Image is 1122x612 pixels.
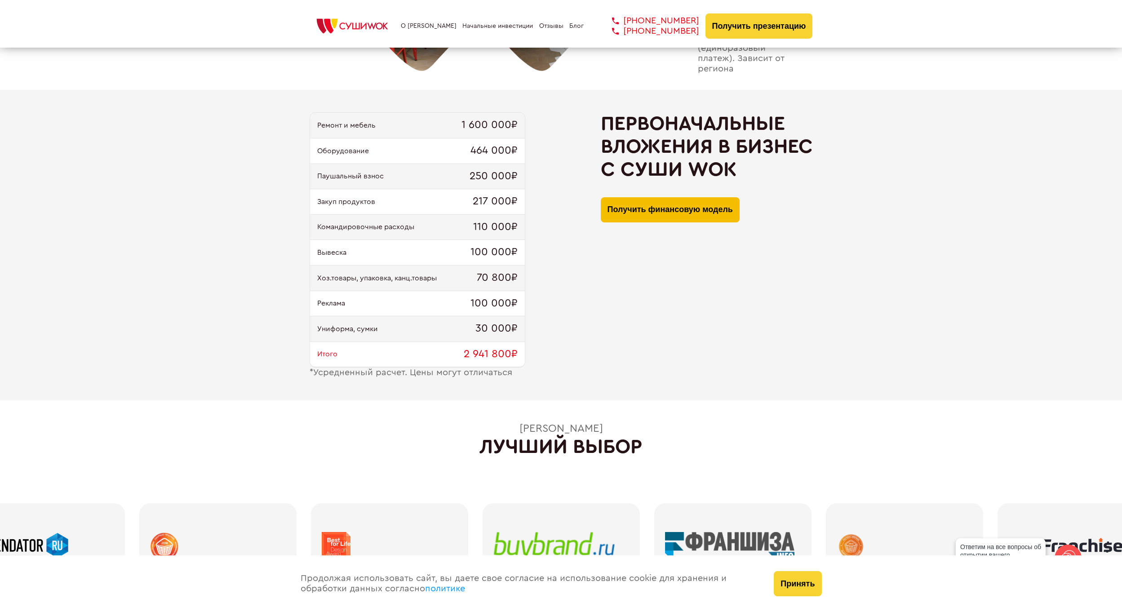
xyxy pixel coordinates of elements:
[425,584,465,593] a: политике
[462,22,533,30] a: Начальные инвестиции
[317,172,384,180] span: Паушальный взнос
[401,22,457,30] a: О [PERSON_NAME]
[698,33,813,74] span: паушальный взнос (единоразовый платеж). Зависит от региона
[601,197,740,222] button: Получить финансовую модель
[310,16,395,36] img: СУШИWOK
[310,368,525,378] div: Усредненный расчет. Цены могут отличаться
[473,221,518,234] span: 110 000₽
[601,112,813,181] h2: Первоначальные вложения в бизнес с Суши Wok
[317,121,376,129] span: Ремонт и мебель
[317,299,345,307] span: Реклама
[317,325,378,333] span: Униформа, сумки
[705,13,813,39] button: Получить презентацию
[774,571,821,596] button: Принять
[599,16,699,26] a: [PHONE_NUMBER]
[569,22,584,30] a: Блог
[599,26,699,36] a: [PHONE_NUMBER]
[464,348,518,361] span: 2 941 800₽
[470,297,518,310] span: 100 000₽
[477,272,518,284] span: 70 800₽
[292,555,765,612] div: Продолжая использовать сайт, вы даете свое согласие на использование cookie для хранения и обрабо...
[317,223,414,231] span: Командировочные расходы
[317,198,375,206] span: Закуп продуктов
[317,350,337,358] span: Итого
[473,195,518,208] span: 217 000₽
[475,323,518,335] span: 30 000₽
[470,246,518,259] span: 100 000₽
[317,147,369,155] span: Оборудование
[470,145,518,157] span: 464 000₽
[470,170,518,183] span: 250 000₽
[317,248,346,257] span: Вывеска
[317,274,437,282] span: Хоз.товары, упаковка, канц.товары
[461,119,518,132] span: 1 600 000₽
[956,538,1046,572] div: Ответим на все вопросы об открытии вашего [PERSON_NAME]!
[539,22,563,30] a: Отзывы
